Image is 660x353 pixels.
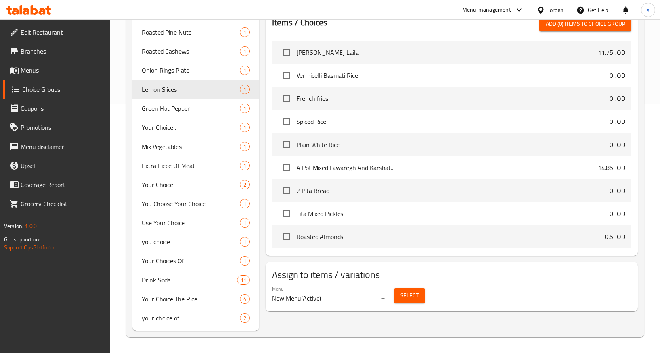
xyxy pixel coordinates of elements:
span: 11 [237,276,249,284]
span: Green Hot Pepper [142,104,240,113]
span: Upsell [21,161,104,170]
div: Choices [240,294,250,304]
span: Vermicelli Basmati Rice [297,71,610,80]
span: Version: [4,221,23,231]
span: Your Choice [142,180,240,189]
div: you choice1 [132,232,260,251]
span: 2 [240,181,249,189]
a: Edit Restaurant [3,23,110,42]
p: 0 JOD [610,140,625,149]
span: Add (0) items to choice group [546,19,625,29]
a: Choice Groups [3,80,110,99]
div: Choices [240,180,250,189]
div: Choices [240,237,250,247]
button: Select [394,288,425,303]
span: Menus [21,66,104,75]
div: Use Your Choice1 [132,213,260,232]
span: Roasted Pine Nuts [142,27,240,37]
span: 1.0.0 [25,221,37,231]
div: Choices [240,142,250,151]
span: French fries [297,94,610,103]
span: 1 [240,143,249,150]
button: Add (0) items to choice group [539,17,631,31]
span: 1 [240,162,249,170]
div: Choices [240,313,250,323]
span: 2 [240,314,249,322]
span: Your Choice . [142,123,240,132]
span: a [647,6,649,14]
span: Menu disclaimer [21,142,104,151]
div: New Menu(Active) [272,292,388,305]
span: 2 Pita Bread [297,186,610,195]
a: Coupons [3,99,110,118]
a: Menus [3,61,110,80]
p: 0 JOD [610,117,625,126]
div: Choices [240,218,250,228]
a: Branches [3,42,110,61]
h2: Items / Choices [272,17,327,29]
span: Select choice [278,205,295,222]
div: Choices [240,27,250,37]
p: 14.85 JOD [598,163,625,172]
span: 1 [240,29,249,36]
div: Choices [240,123,250,132]
span: A Pot Mixed Fawaregh And Karshat... [297,163,598,172]
span: Select choice [278,67,295,84]
div: Choices [240,85,250,94]
div: Mix Vegetables1 [132,137,260,156]
span: Mix Vegetables [142,142,240,151]
div: You Choose Your Choice1 [132,194,260,213]
span: Your Choices Of [142,256,240,266]
span: Coupons [21,104,104,113]
span: 1 [240,86,249,93]
span: 1 [240,200,249,208]
span: 4 [240,295,249,303]
span: Get support on: [4,234,40,245]
span: 1 [240,219,249,227]
span: Select choice [278,228,295,245]
span: Use Your Choice [142,218,240,228]
span: You Choose Your Choice [142,199,240,208]
span: Plain White Rice [297,140,610,149]
a: Support.OpsPlatform [4,242,54,253]
span: [PERSON_NAME] Laila [297,48,598,57]
h2: Assign to items / variations [272,268,631,281]
div: Choices [240,256,250,266]
span: Select choice [278,159,295,176]
div: your choice of:2 [132,309,260,328]
span: Select choice [278,90,295,107]
div: Your Choice .1 [132,118,260,137]
p: 0 JOD [610,94,625,103]
span: Spiced Rice [297,117,610,126]
span: Select [400,291,419,301]
div: Lemon Slices1 [132,80,260,99]
a: Grocery Checklist [3,194,110,213]
span: Extra Piece Of Meat [142,161,240,170]
a: Coverage Report [3,175,110,194]
span: your choice of: [142,313,240,323]
span: Drink Soda [142,275,237,285]
div: Choices [240,46,250,56]
span: 1 [240,67,249,74]
a: Upsell [3,156,110,175]
div: Extra Piece Of Meat1 [132,156,260,175]
div: Drink Soda11 [132,270,260,289]
span: Coverage Report [21,180,104,189]
div: Choices [240,104,250,113]
span: 1 [240,48,249,55]
span: 1 [240,238,249,246]
div: Choices [240,66,250,75]
span: Roasted Almonds [297,232,605,241]
a: Menu disclaimer [3,137,110,156]
p: 0 JOD [610,71,625,80]
span: Lemon Slices [142,85,240,94]
p: 0 JOD [610,209,625,218]
div: Choices [240,161,250,170]
span: 1 [240,105,249,112]
span: 1 [240,257,249,265]
div: Your Choice The Rice4 [132,289,260,309]
a: Promotions [3,118,110,137]
div: Jordan [548,6,564,14]
p: 11.75 JOD [598,48,625,57]
span: Roasted Cashews [142,46,240,56]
